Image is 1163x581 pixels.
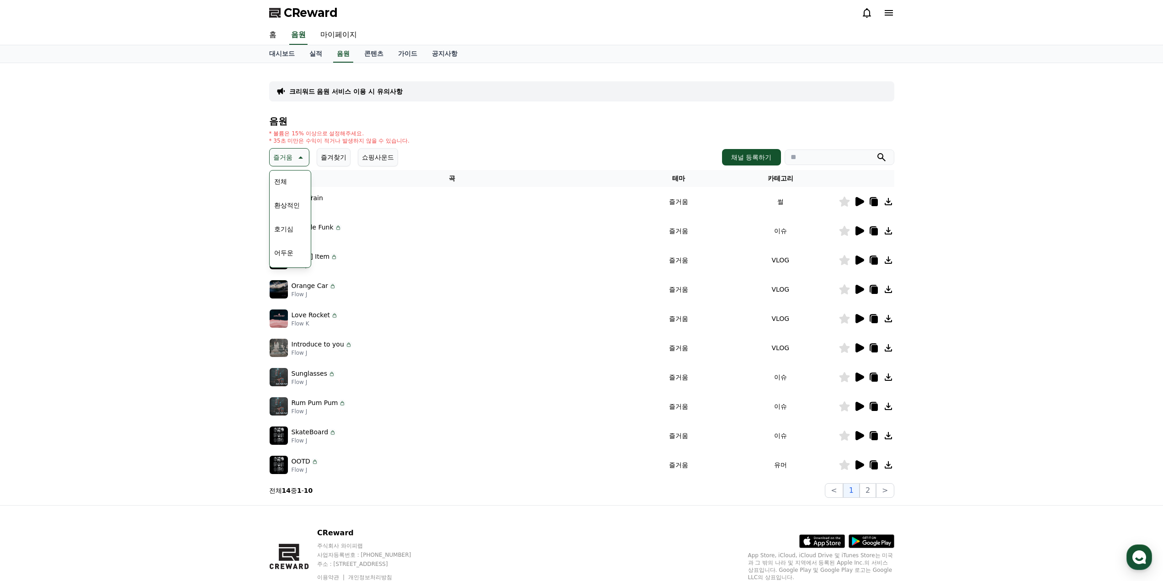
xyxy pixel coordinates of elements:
[722,187,838,216] td: 썰
[271,243,297,263] button: 어두운
[722,245,838,275] td: VLOG
[271,219,297,239] button: 호기심
[722,362,838,392] td: 이슈
[292,320,339,327] p: Flow K
[289,26,308,45] a: 음원
[635,275,722,304] td: 즐거움
[282,487,291,494] strong: 14
[60,290,118,313] a: 대화
[391,45,425,63] a: 가이드
[292,398,338,408] p: Rum Pum Pum
[748,552,894,581] p: App Store, iCloud, iCloud Drive 및 iTunes Store는 미국과 그 밖의 나라 및 지역에서 등록된 Apple Inc.의 서비스 상표입니다. Goo...
[357,45,391,63] a: 콘텐츠
[284,5,338,20] span: CReward
[358,148,398,166] button: 쇼핑사운드
[273,151,292,164] p: 즐거움
[262,26,284,45] a: 홈
[722,421,838,450] td: 이슈
[317,148,350,166] button: 즐겨찾기
[635,170,722,187] th: 테마
[635,362,722,392] td: 즐거움
[292,310,330,320] p: Love Rocket
[269,5,338,20] a: CReward
[84,304,95,311] span: 대화
[317,528,429,538] p: CReward
[271,171,291,192] button: 전체
[269,148,309,166] button: 즐거움
[270,339,288,357] img: music
[269,116,894,126] h4: 음원
[292,408,346,415] p: Flow J
[635,333,722,362] td: 즐거움
[843,483,860,498] button: 1
[292,466,319,474] p: Flow J
[635,187,722,216] td: 즐거움
[722,170,838,187] th: 카테고리
[313,26,364,45] a: 마이페이지
[270,426,288,445] img: music
[270,397,288,416] img: music
[635,304,722,333] td: 즐거움
[292,261,338,269] p: Flow J
[269,130,410,137] p: * 볼륨은 15% 이상으로 설정해주세요.
[292,340,344,349] p: Introduce to you
[292,349,352,357] p: Flow J
[270,456,288,474] img: music
[118,290,175,313] a: 설정
[635,392,722,421] td: 즐거움
[333,45,353,63] a: 음원
[262,45,302,63] a: 대시보드
[292,427,329,437] p: SkateBoard
[722,275,838,304] td: VLOG
[289,87,403,96] a: 크리워드 음원 서비스 이용 시 유의사항
[317,574,346,581] a: 이용약관
[635,245,722,275] td: 즐거움
[348,574,392,581] a: 개인정보처리방침
[302,45,329,63] a: 실적
[722,304,838,333] td: VLOG
[271,195,303,215] button: 환상적인
[270,368,288,386] img: music
[270,309,288,328] img: music
[317,551,429,559] p: 사업자등록번호 : [PHONE_NUMBER]
[860,483,876,498] button: 2
[635,450,722,480] td: 즐거움
[722,333,838,362] td: VLOG
[270,280,288,298] img: music
[297,487,302,494] strong: 1
[269,137,410,144] p: * 35초 미만은 수익이 적거나 발생하지 않을 수 있습니다.
[292,291,336,298] p: Flow J
[425,45,465,63] a: 공지사항
[635,216,722,245] td: 즐거움
[292,378,335,386] p: Flow J
[304,487,313,494] strong: 10
[317,560,429,568] p: 주소 : [STREET_ADDRESS]
[722,450,838,480] td: 유머
[292,369,327,378] p: Sunglasses
[269,486,313,495] p: 전체 중 -
[292,457,310,466] p: OOTD
[292,232,342,240] p: Flow J
[292,281,328,291] p: Orange Car
[635,421,722,450] td: 즐거움
[3,290,60,313] a: 홈
[722,392,838,421] td: 이슈
[722,216,838,245] td: 이슈
[292,437,337,444] p: Flow J
[141,304,152,311] span: 설정
[29,304,34,311] span: 홈
[317,542,429,549] p: 주식회사 와이피랩
[825,483,843,498] button: <
[722,149,781,165] button: 채널 등록하기
[269,170,635,187] th: 곡
[876,483,894,498] button: >
[292,223,334,232] p: Gamble Funk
